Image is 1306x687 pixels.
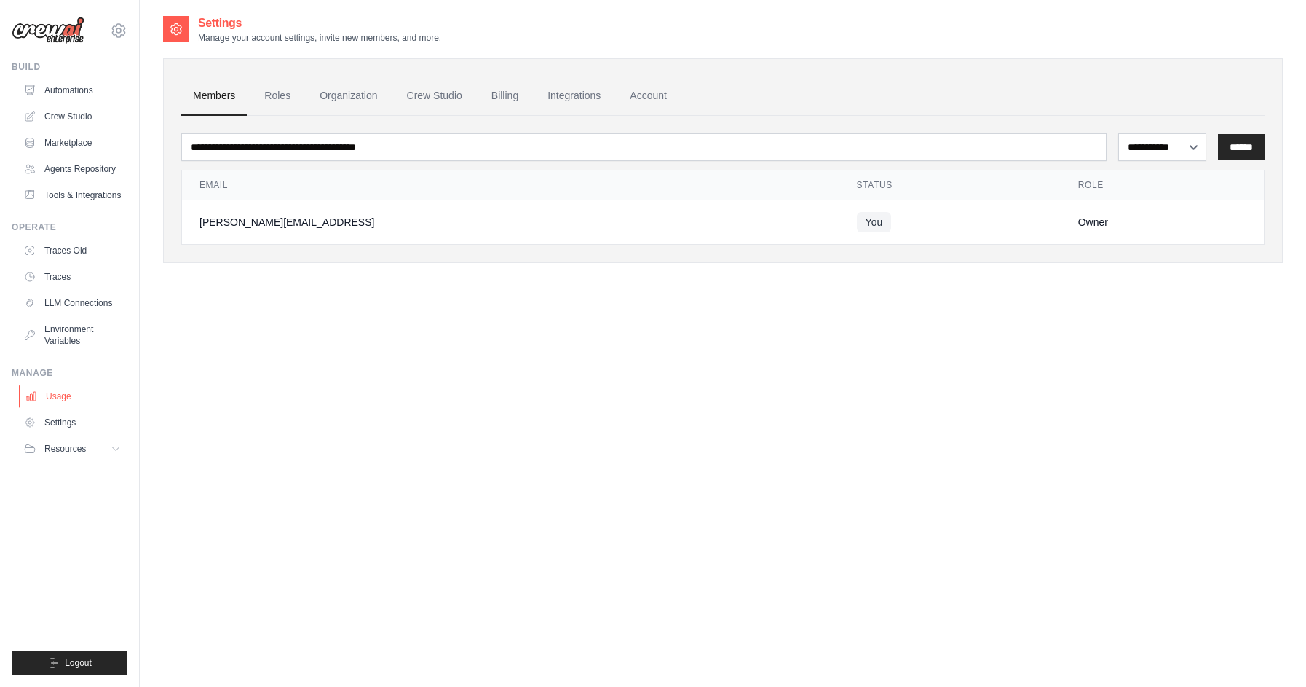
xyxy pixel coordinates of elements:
[182,170,839,200] th: Email
[253,76,302,116] a: Roles
[17,411,127,434] a: Settings
[198,32,441,44] p: Manage your account settings, invite new members, and more.
[17,437,127,460] button: Resources
[17,184,127,207] a: Tools & Integrations
[199,215,822,229] div: [PERSON_NAME][EMAIL_ADDRESS]
[17,239,127,262] a: Traces Old
[857,212,892,232] span: You
[17,265,127,288] a: Traces
[1078,215,1246,229] div: Owner
[198,15,441,32] h2: Settings
[480,76,530,116] a: Billing
[17,105,127,128] a: Crew Studio
[12,651,127,675] button: Logout
[12,17,84,44] img: Logo
[12,367,127,379] div: Manage
[181,76,247,116] a: Members
[44,443,86,455] span: Resources
[17,318,127,353] a: Environment Variables
[17,79,127,102] a: Automations
[65,657,92,669] span: Logout
[12,61,127,73] div: Build
[618,76,678,116] a: Account
[395,76,474,116] a: Crew Studio
[536,76,612,116] a: Integrations
[308,76,389,116] a: Organization
[1061,170,1264,200] th: Role
[19,385,129,408] a: Usage
[17,131,127,154] a: Marketplace
[839,170,1061,200] th: Status
[17,157,127,181] a: Agents Repository
[12,221,127,233] div: Operate
[17,291,127,315] a: LLM Connections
